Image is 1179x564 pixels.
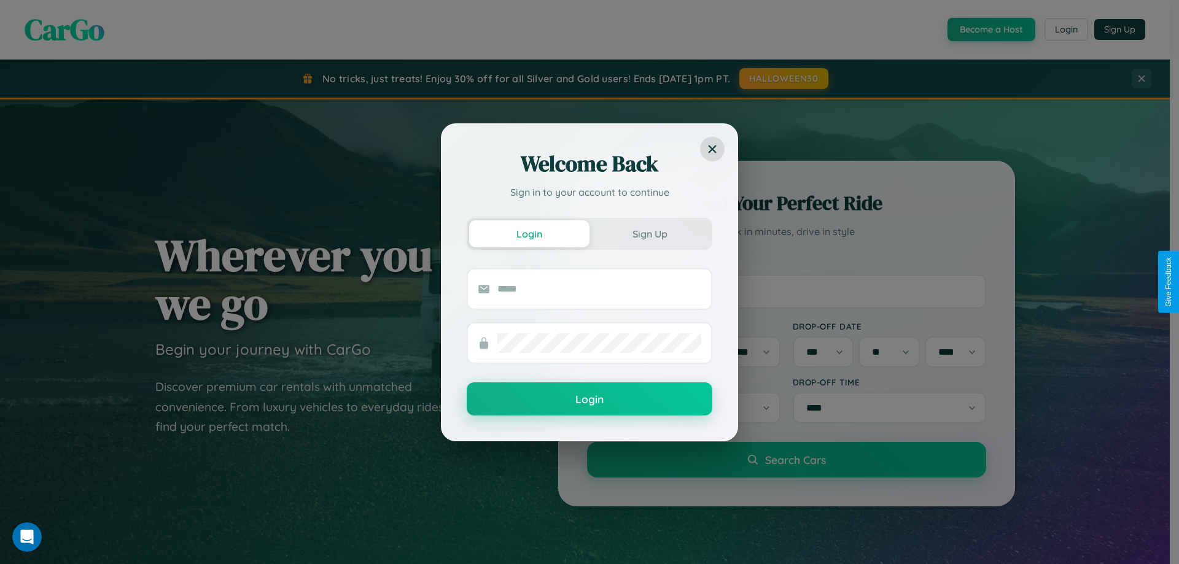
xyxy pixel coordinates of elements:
[467,149,712,179] h2: Welcome Back
[12,522,42,552] iframe: Intercom live chat
[467,185,712,199] p: Sign in to your account to continue
[467,382,712,415] button: Login
[1164,257,1173,307] div: Give Feedback
[469,220,589,247] button: Login
[589,220,710,247] button: Sign Up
